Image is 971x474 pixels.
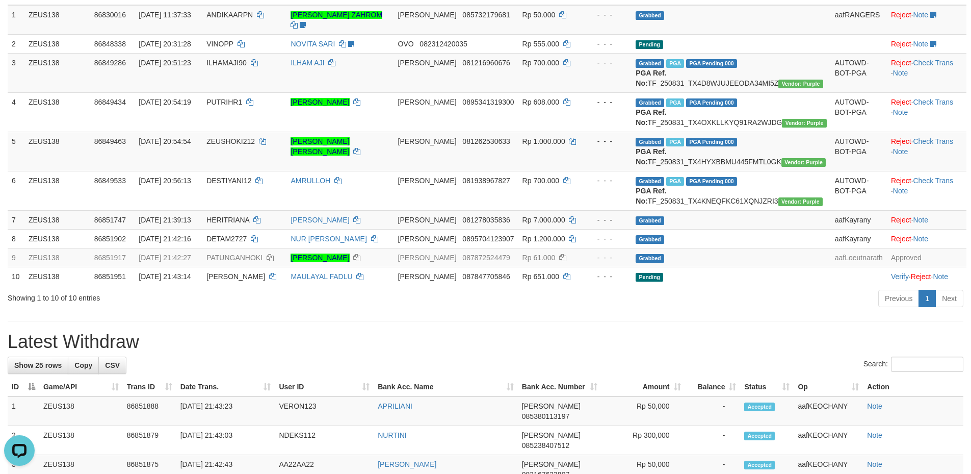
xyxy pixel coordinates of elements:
span: [DATE] 21:42:27 [139,254,191,262]
a: Show 25 rows [8,357,68,374]
span: Grabbed [636,216,664,225]
div: - - - [587,58,628,68]
a: Note [893,108,908,116]
a: Note [867,402,882,410]
a: [PERSON_NAME] [378,460,436,468]
span: 86849286 [94,59,126,67]
a: AMRULLOH [291,177,330,185]
div: - - - [587,97,628,107]
span: PGA Pending [686,177,737,186]
td: 7 [8,210,24,229]
span: [PERSON_NAME] [398,254,457,262]
td: AUTOWD-BOT-PGA [831,171,887,210]
a: Reject [891,235,911,243]
td: 3 [8,53,24,92]
td: ZEUS138 [24,92,90,132]
span: Copy 085380113197 to clipboard [522,412,569,420]
span: Grabbed [636,138,664,146]
a: Note [913,216,928,224]
span: Rp 7.000.000 [522,216,565,224]
td: ZEUS138 [24,53,90,92]
td: 1 [8,396,39,426]
a: Copy [68,357,99,374]
a: MAULAYAL FADLU [291,272,352,281]
td: aafKayrany [831,210,887,229]
span: Marked by aafRornrotha [666,138,684,146]
td: 4 [8,92,24,132]
td: ZEUS138 [39,396,123,426]
td: AUTOWD-BOT-PGA [831,132,887,171]
td: 2 [8,426,39,455]
a: NUR [PERSON_NAME] [291,235,366,243]
span: 86849434 [94,98,126,106]
td: ZEUS138 [39,426,123,455]
span: [DATE] 20:51:23 [139,59,191,67]
a: [PERSON_NAME] [PERSON_NAME] [291,137,349,156]
td: 8 [8,229,24,248]
td: TF_250831_TX4D8WJUJEEODA34MI5Z [632,53,830,92]
td: · [887,210,966,229]
th: Action [863,378,963,396]
a: Reject [891,177,911,185]
td: ZEUS138 [24,132,90,171]
a: Check Trans [913,98,953,106]
span: [PERSON_NAME] [398,235,457,243]
span: DESTIYANI12 [206,177,251,185]
span: Copy 081216960676 to clipboard [462,59,510,67]
td: · · [887,92,966,132]
input: Search: [891,357,963,372]
th: Op: activate to sort column ascending [794,378,863,396]
td: · · [887,267,966,286]
td: ZEUS138 [24,229,90,248]
div: - - - [587,234,628,244]
span: 86851951 [94,272,126,281]
td: aafKEOCHANY [794,396,863,426]
a: Note [913,40,928,48]
span: 86851747 [94,216,126,224]
div: - - - [587,215,628,225]
a: NURTINI [378,431,407,439]
a: [PERSON_NAME] [291,98,349,106]
span: CSV [105,361,120,369]
td: aafRANGERS [831,5,887,35]
span: Copy [74,361,92,369]
span: Grabbed [636,177,664,186]
th: Game/API: activate to sort column ascending [39,378,123,396]
span: Rp 1.000.000 [522,137,565,145]
a: Check Trans [913,177,953,185]
span: [PERSON_NAME] [522,460,581,468]
a: Note [867,431,882,439]
b: PGA Ref. No: [636,108,666,127]
span: ANDIKAARPN [206,11,253,19]
div: - - - [587,253,628,263]
td: - [685,426,741,455]
span: [PERSON_NAME] [398,137,457,145]
a: Note [867,460,882,468]
span: [DATE] 21:42:16 [139,235,191,243]
a: Next [935,290,963,307]
th: Date Trans.: activate to sort column ascending [176,378,275,396]
td: · [887,5,966,35]
span: Copy 087872524479 to clipboard [462,254,510,262]
span: Copy 087847705846 to clipboard [462,272,510,281]
td: · · [887,53,966,92]
span: [DATE] 20:54:19 [139,98,191,106]
span: Copy 081278035836 to clipboard [462,216,510,224]
span: [PERSON_NAME] [398,98,457,106]
span: Rp 555.000 [522,40,559,48]
span: [DATE] 20:56:13 [139,177,191,185]
td: AUTOWD-BOT-PGA [831,92,887,132]
th: Status: activate to sort column ascending [740,378,794,396]
td: 86851888 [123,396,176,426]
th: Bank Acc. Number: activate to sort column ascending [518,378,601,396]
td: · [887,229,966,248]
span: [PERSON_NAME] [522,402,581,410]
span: Copy 082312420035 to clipboard [419,40,467,48]
a: Note [893,187,908,195]
span: Grabbed [636,98,664,107]
span: VINOPP [206,40,233,48]
span: Rp 700.000 [522,59,559,67]
span: [DATE] 20:54:54 [139,137,191,145]
span: Pending [636,40,663,49]
span: HERITRIANA [206,216,249,224]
